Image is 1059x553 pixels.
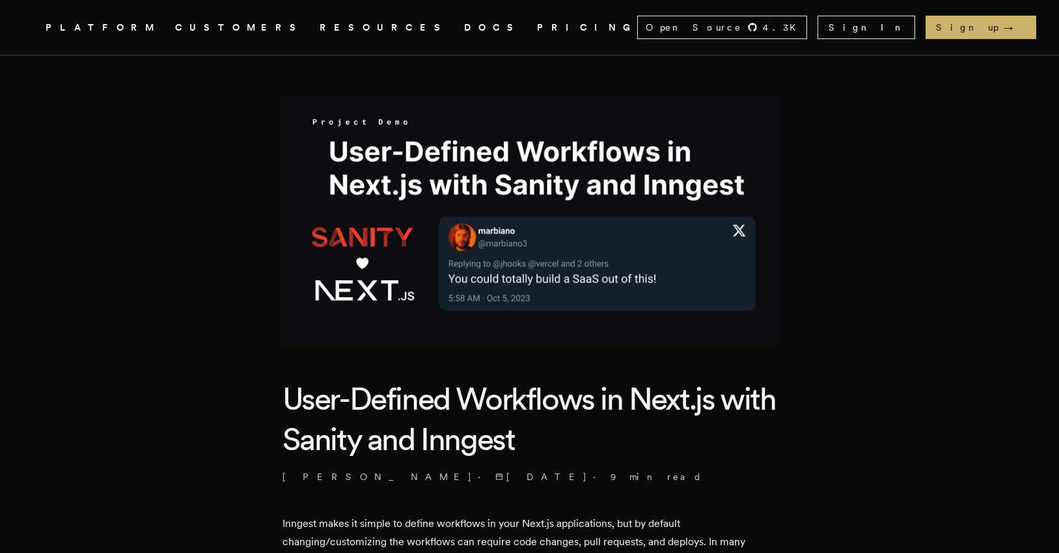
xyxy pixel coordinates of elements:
[763,21,804,34] span: 4.3 K
[46,20,159,36] button: PLATFORM
[926,16,1036,39] a: Sign up
[282,378,777,460] h1: User-Defined Workflows in Next.js with Sanity and Inngest
[537,20,637,36] a: PRICING
[611,470,702,483] span: 9 min read
[282,470,777,483] p: · ·
[320,20,448,36] button: RESOURCES
[464,20,521,36] a: DOCS
[282,470,473,483] a: [PERSON_NAME]
[280,97,780,347] img: Featured image for User-Defined Workflows in Next.js with Sanity and Inngest blog post
[818,16,915,39] a: Sign In
[1004,21,1026,34] span: →
[495,470,588,483] span: [DATE]
[175,20,304,36] a: CUSTOMERS
[646,21,742,34] span: Open Source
